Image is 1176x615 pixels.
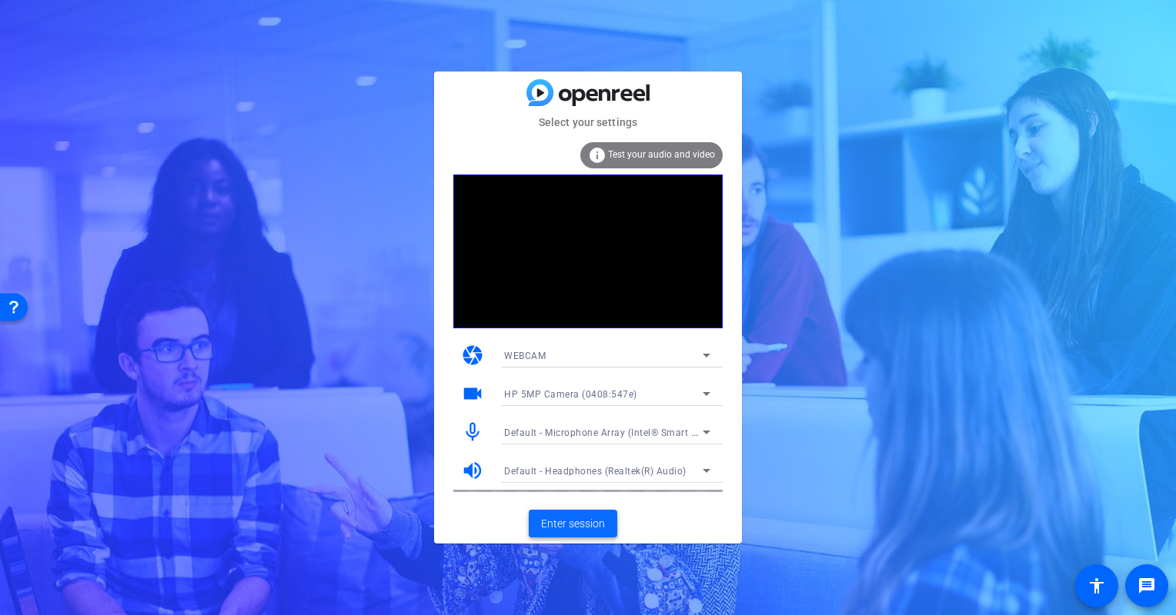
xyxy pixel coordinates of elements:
[1138,577,1156,595] mat-icon: message
[461,421,484,444] mat-icon: mic_none
[461,382,484,405] mat-icon: videocam
[461,459,484,482] mat-icon: volume_up
[541,516,605,532] span: Enter session
[504,389,637,400] span: HP 5MP Camera (0408:547e)
[504,426,886,438] span: Default - Microphone Array (Intel® Smart Sound Technology for Digital Microphones)
[608,149,715,160] span: Test your audio and video
[529,510,617,537] button: Enter session
[526,79,650,106] img: blue-gradient.svg
[434,114,742,131] mat-card-subtitle: Select your settings
[461,344,484,367] mat-icon: camera
[504,351,546,361] span: WEBCAM
[1087,577,1106,595] mat-icon: accessibility
[504,466,687,477] span: Default - Headphones (Realtek(R) Audio)
[588,146,606,165] mat-icon: info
